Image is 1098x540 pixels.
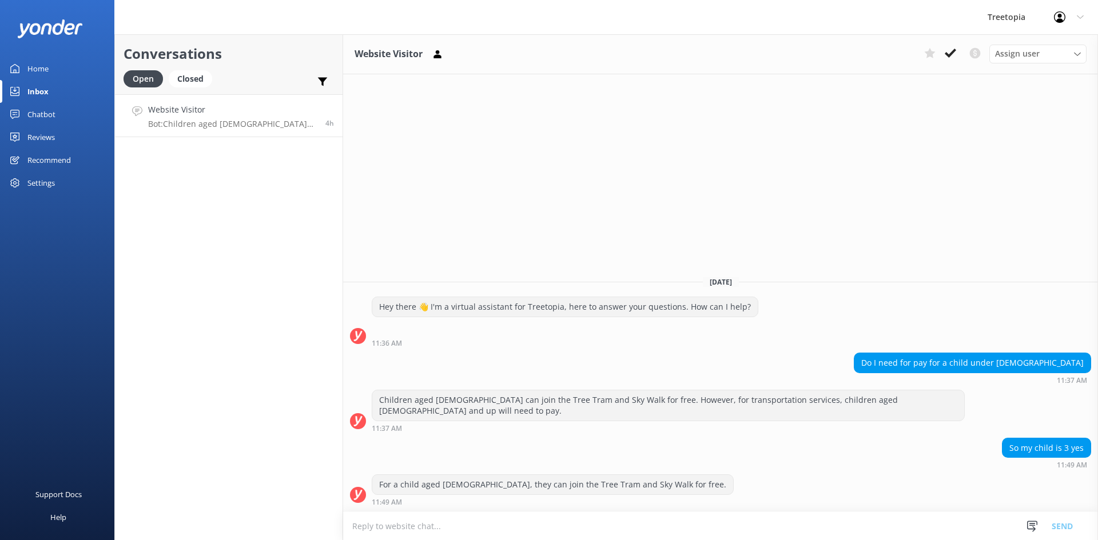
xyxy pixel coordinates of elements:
[148,119,317,129] p: Bot: Children aged [DEMOGRAPHIC_DATA] can join the Tree Tram and Sky Walk for free. However, for ...
[50,506,66,529] div: Help
[1057,377,1087,384] strong: 11:37 AM
[703,277,739,287] span: [DATE]
[854,353,1091,373] div: Do I need for pay for a child under [DEMOGRAPHIC_DATA]
[372,499,402,506] strong: 11:49 AM
[1002,438,1091,458] div: So my child is 3 yes
[27,57,49,80] div: Home
[27,149,71,171] div: Recommend
[115,94,343,137] a: Website VisitorBot:Children aged [DEMOGRAPHIC_DATA] can join the Tree Tram and Sky Walk for free....
[1057,462,1087,469] strong: 11:49 AM
[854,376,1091,384] div: Sep 18 2025 11:37am (UTC -06:00) America/Mexico_City
[148,103,317,116] h4: Website Visitor
[27,171,55,194] div: Settings
[372,297,758,317] div: Hey there 👋 I'm a virtual assistant for Treetopia, here to answer your questions. How can I help?
[124,70,163,87] div: Open
[1002,461,1091,469] div: Sep 18 2025 11:49am (UTC -06:00) America/Mexico_City
[17,19,83,38] img: yonder-white-logo.png
[372,475,733,494] div: For a child aged [DEMOGRAPHIC_DATA], they can join the Tree Tram and Sky Walk for free.
[355,47,423,62] h3: Website Visitor
[989,45,1087,63] div: Assign User
[995,47,1040,60] span: Assign user
[372,390,964,421] div: Children aged [DEMOGRAPHIC_DATA] can join the Tree Tram and Sky Walk for free. However, for trans...
[169,70,212,87] div: Closed
[372,498,734,506] div: Sep 18 2025 11:49am (UTC -06:00) America/Mexico_City
[169,72,218,85] a: Closed
[124,72,169,85] a: Open
[372,424,965,432] div: Sep 18 2025 11:37am (UTC -06:00) America/Mexico_City
[124,43,334,65] h2: Conversations
[35,483,82,506] div: Support Docs
[27,103,55,126] div: Chatbot
[325,118,334,128] span: Sep 18 2025 11:37am (UTC -06:00) America/Mexico_City
[372,339,758,347] div: Sep 18 2025 11:36am (UTC -06:00) America/Mexico_City
[372,340,402,347] strong: 11:36 AM
[372,425,402,432] strong: 11:37 AM
[27,80,49,103] div: Inbox
[27,126,55,149] div: Reviews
